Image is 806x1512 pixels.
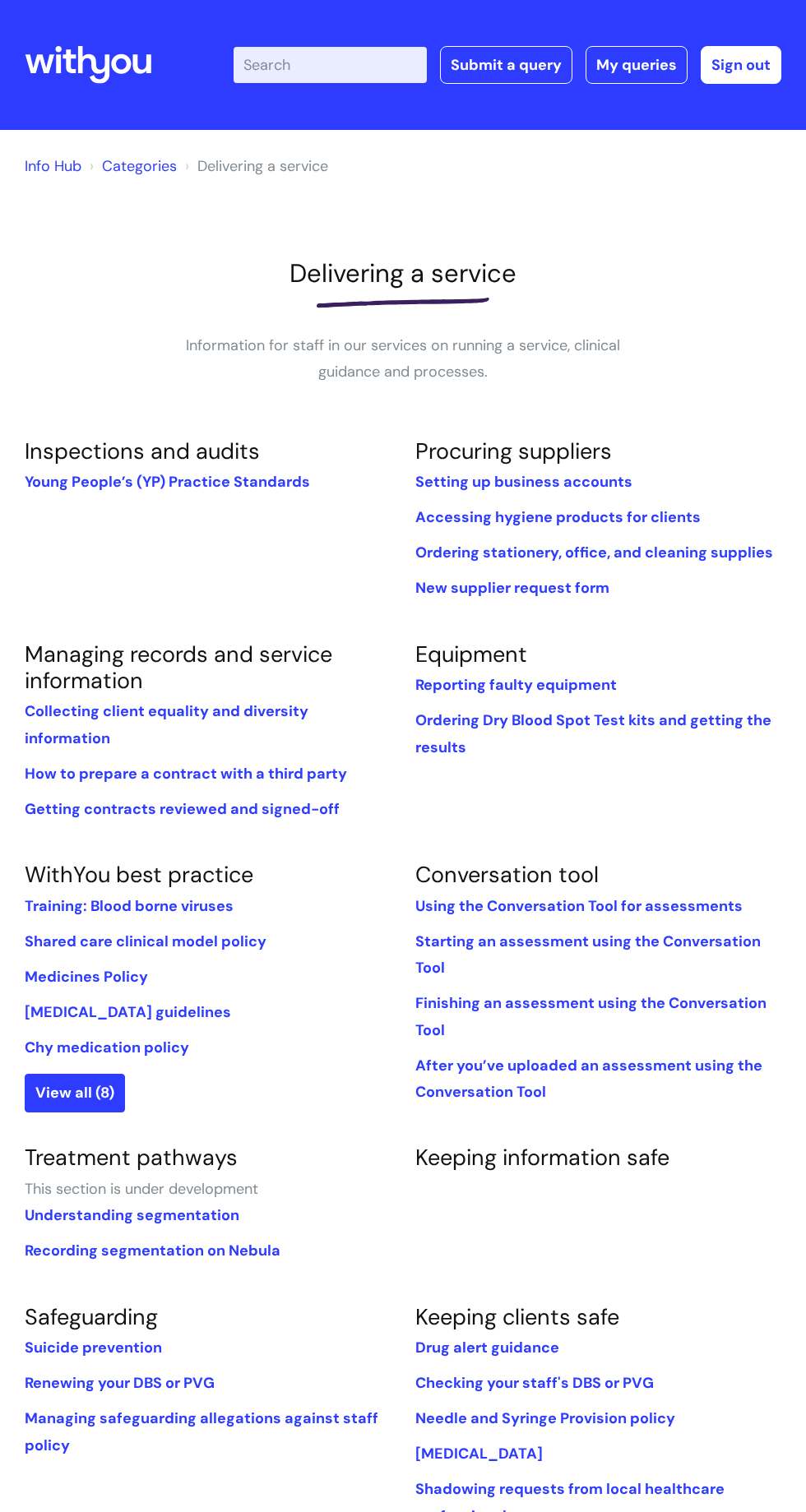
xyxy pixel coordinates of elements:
[415,860,599,889] a: Conversation tool
[701,46,781,84] a: Sign out
[415,1056,762,1102] a: After you’ve uploaded an assessment using the Conversation Tool
[25,258,781,289] h1: Delivering a service
[25,1338,162,1357] a: Suicide prevention
[25,437,260,465] a: Inspections and audits
[25,701,308,747] a: Collecting client equality and diversity information
[25,860,253,889] a: WithYou best practice
[415,896,743,916] a: Using the Conversation Tool for assessments
[415,1373,654,1393] a: Checking your staff's DBS or PVG
[25,1038,189,1057] a: Chy medication policy
[415,1444,543,1463] a: [MEDICAL_DATA]
[25,1302,158,1331] a: Safeguarding
[415,472,632,492] a: Setting up business accounts
[415,710,771,756] a: Ordering Dry Blood Spot Test kits and getting the results
[25,1205,239,1225] a: Understanding segmentation
[415,932,761,978] a: Starting an assessment using the Conversation Tool
[415,1143,669,1172] a: Keeping information safe
[25,967,148,987] a: Medicines Policy
[234,47,427,83] input: Search
[181,153,328,179] li: Delivering a service
[415,1408,675,1428] a: Needle and Syringe Provision policy
[102,156,177,176] a: Categories
[25,932,266,951] a: Shared care clinical model policy
[586,46,688,84] a: My queries
[415,543,773,562] a: Ordering stationery, office, and cleaning supplies
[25,1002,231,1022] a: [MEDICAL_DATA] guidelines
[234,46,781,84] div: | -
[415,1302,619,1331] a: Keeping clients safe
[25,1074,125,1112] a: View all (8)
[25,1408,378,1454] a: Managing safeguarding allegations against staff policy
[25,1179,258,1199] span: This section is under development
[25,472,310,492] a: Young People’s (YP) Practice Standards
[25,799,340,819] a: Getting contracts reviewed and signed-off
[156,332,650,386] p: Information for staff in our services on running a service, clinical guidance and processes.
[415,1338,559,1357] a: Drug alert guidance
[415,507,701,527] a: Accessing hygiene products for clients
[440,46,572,84] a: Submit a query
[86,153,177,179] li: Solution home
[25,156,81,176] a: Info Hub
[415,993,767,1039] a: Finishing an assessment using the Conversation Tool
[415,437,612,465] a: Procuring suppliers
[25,640,332,695] a: Managing records and service information
[415,640,527,668] a: Equipment
[25,1373,215,1393] a: Renewing your DBS or PVG
[415,578,609,598] a: New supplier request form
[25,764,347,784] a: How to prepare a contract with a third party
[25,896,234,916] a: Training: Blood borne viruses
[25,1241,280,1260] a: Recording segmentation on Nebula
[415,675,617,695] a: Reporting faulty equipment
[25,1143,238,1172] a: Treatment pathways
